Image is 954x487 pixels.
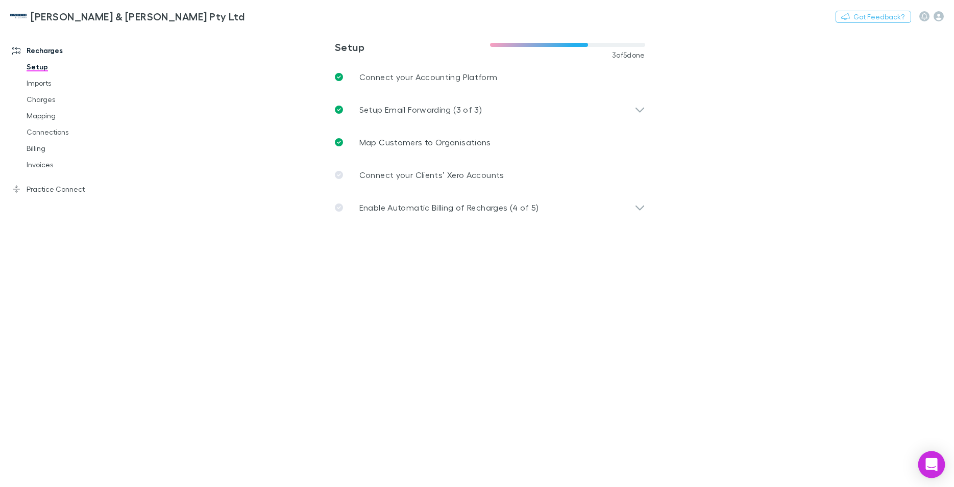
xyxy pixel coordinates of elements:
[16,59,139,75] a: Setup
[359,201,539,214] p: Enable Automatic Billing of Recharges (4 of 5)
[359,71,498,83] p: Connect your Accounting Platform
[10,10,27,22] img: McWhirter & Leong Pty Ltd's Logo
[359,169,504,181] p: Connect your Clients’ Xero Accounts
[16,91,139,108] a: Charges
[612,51,645,59] span: 3 of 5 done
[16,157,139,173] a: Invoices
[16,124,139,140] a: Connections
[327,191,653,224] div: Enable Automatic Billing of Recharges (4 of 5)
[16,140,139,157] a: Billing
[836,11,911,23] button: Got Feedback?
[16,75,139,91] a: Imports
[918,451,945,478] div: Open Intercom Messenger
[327,159,653,191] a: Connect your Clients’ Xero Accounts
[359,136,491,148] p: Map Customers to Organisations
[327,126,653,159] a: Map Customers to Organisations
[327,93,653,126] div: Setup Email Forwarding (3 of 3)
[2,181,139,197] a: Practice Connect
[16,108,139,124] a: Mapping
[31,10,244,22] h3: [PERSON_NAME] & [PERSON_NAME] Pty Ltd
[335,41,490,53] h3: Setup
[327,61,653,93] a: Connect your Accounting Platform
[4,4,251,29] a: [PERSON_NAME] & [PERSON_NAME] Pty Ltd
[2,42,139,59] a: Recharges
[359,104,482,116] p: Setup Email Forwarding (3 of 3)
